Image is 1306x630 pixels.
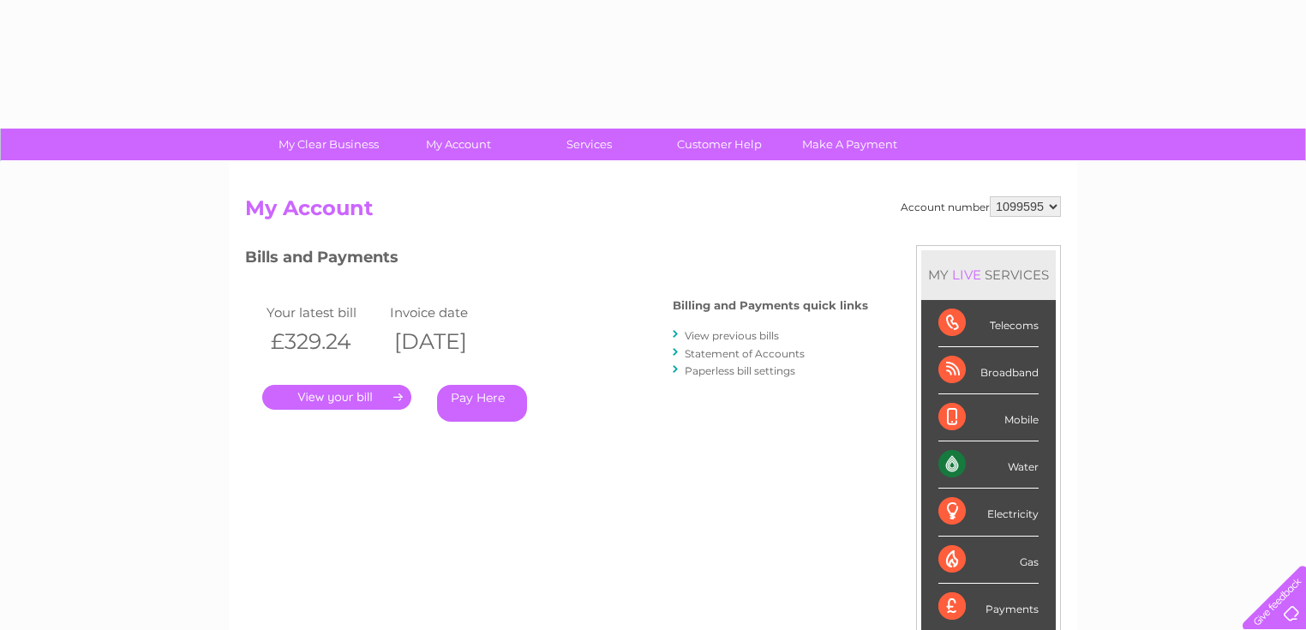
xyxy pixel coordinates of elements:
[258,129,399,160] a: My Clear Business
[388,129,530,160] a: My Account
[685,364,795,377] a: Paperless bill settings
[938,300,1039,347] div: Telecoms
[938,489,1039,536] div: Electricity
[245,245,868,275] h3: Bills and Payments
[949,267,985,283] div: LIVE
[938,441,1039,489] div: Water
[518,129,660,160] a: Services
[262,324,386,359] th: £329.24
[649,129,790,160] a: Customer Help
[437,385,527,422] a: Pay Here
[779,129,920,160] a: Make A Payment
[685,329,779,342] a: View previous bills
[386,301,509,324] td: Invoice date
[685,347,805,360] a: Statement of Accounts
[245,196,1061,229] h2: My Account
[938,584,1039,630] div: Payments
[921,250,1056,299] div: MY SERVICES
[901,196,1061,217] div: Account number
[262,301,386,324] td: Your latest bill
[386,324,509,359] th: [DATE]
[938,537,1039,584] div: Gas
[673,299,868,312] h4: Billing and Payments quick links
[938,394,1039,441] div: Mobile
[938,347,1039,394] div: Broadband
[262,385,411,410] a: .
